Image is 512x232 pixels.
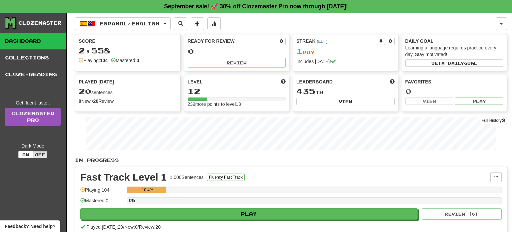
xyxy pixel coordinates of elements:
strong: 0 [136,58,139,63]
div: New / Review [79,98,177,104]
div: th [296,87,395,96]
div: Playing: [79,57,108,64]
span: Score more points to level up [281,78,286,85]
button: Add sentence to collection [191,17,204,30]
span: / [138,224,139,230]
button: Seta dailygoal [405,59,504,67]
div: Daily Goal [405,38,504,44]
span: 20 [79,86,91,96]
div: Mastered: 0 [80,197,124,208]
button: Play [455,97,503,105]
div: Includes [DATE]! [296,58,395,65]
p: In Progress [75,157,507,164]
div: 239 more points to level 13 [188,101,286,107]
div: 10.4% [129,187,166,193]
span: 1 [296,46,303,56]
div: Mastered: [111,57,139,64]
div: Learning a language requires practice every day. Stay motivated! [405,44,504,58]
button: Fluency Fast Track [207,174,245,181]
strong: September sale! 🚀 30% off Clozemaster Pro now through [DATE]! [164,3,348,10]
button: Play [80,208,418,220]
button: Review [188,58,286,68]
div: 0 [188,47,286,55]
button: Review (0) [422,208,502,220]
div: Ready for Review [188,38,278,44]
div: Day [296,47,395,56]
div: 0 [405,87,504,95]
span: Leaderboard [296,78,333,85]
strong: 104 [100,58,108,63]
span: Español / English [100,21,160,26]
strong: 20 [93,98,99,104]
button: View [296,98,395,105]
button: Español/English [75,17,171,30]
button: View [405,97,454,105]
span: / [123,224,124,230]
span: a daily [441,61,464,65]
span: New: 0 [124,224,138,230]
a: ClozemasterPro [5,108,61,126]
button: Off [33,151,47,158]
span: Level [188,78,203,85]
button: Full History [480,117,507,124]
div: Clozemaster [18,20,62,26]
span: Played [DATE] [79,78,114,85]
button: More stats [207,17,221,30]
div: Dark Mode [5,143,61,149]
div: Fast Track Level 1 [80,172,167,182]
span: This week in points, UTC [390,78,395,85]
div: 1,000 Sentences [170,174,204,181]
div: Favorites [405,78,504,85]
div: Get fluent faster. [5,99,61,106]
div: 12 [188,87,286,95]
span: Review: 20 [139,224,161,230]
div: Playing: 104 [80,187,124,198]
span: Played [DATE]: 20 [86,224,123,230]
button: On [18,151,33,158]
button: Search sentences [174,17,187,30]
span: 435 [296,86,315,96]
a: (EDT) [317,39,327,44]
strong: 0 [79,98,81,104]
div: Streak [296,38,377,44]
div: Score [79,38,177,44]
div: sentences [79,87,177,96]
div: 2,558 [79,46,177,55]
span: Open feedback widget [5,223,55,230]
